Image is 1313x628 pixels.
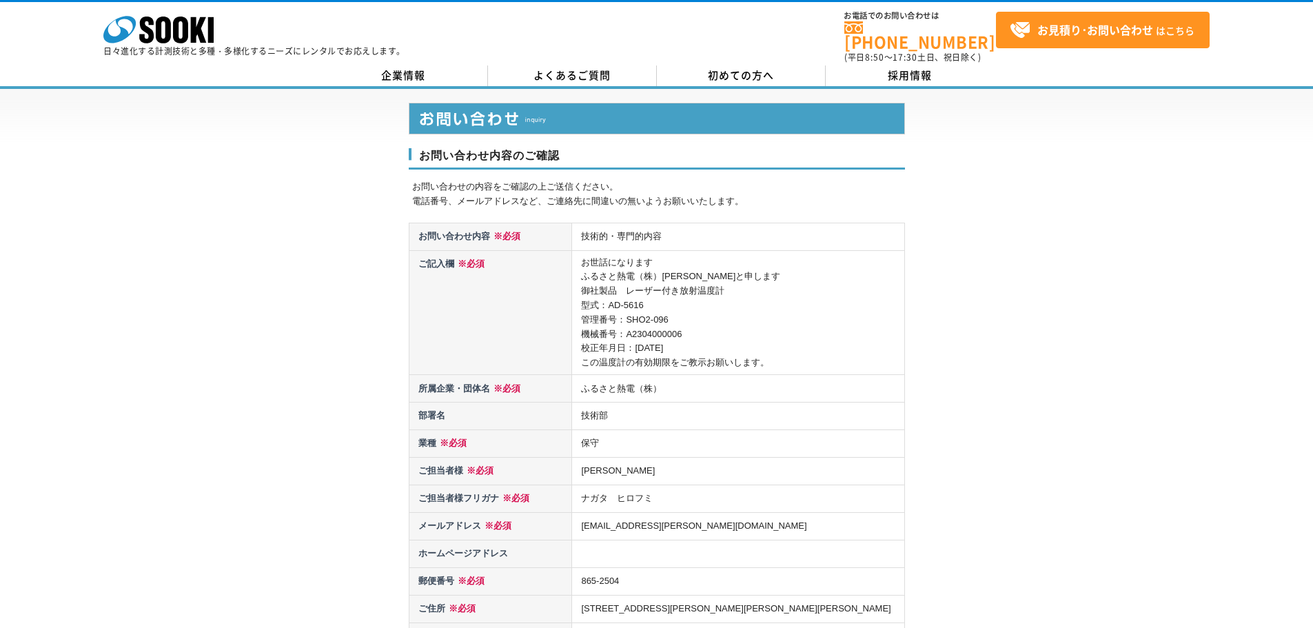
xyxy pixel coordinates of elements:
[1010,20,1194,41] span: はこちら
[488,65,657,86] a: よくあるご質問
[844,21,996,50] a: [PHONE_NUMBER]
[409,596,572,623] th: ご住所
[844,12,996,20] span: お電話でのお問い合わせは
[499,493,529,503] span: ※必須
[412,180,905,209] p: お問い合わせの内容をご確認の上ご送信ください。 電話番号、メールアドレスなど、ご連絡先に間違いの無いようお願いいたします。
[657,65,826,86] a: 初めての方へ
[463,465,493,476] span: ※必須
[409,375,572,403] th: 所属企業・団体名
[103,47,405,55] p: 日々進化する計測技術と多種・多様化するニーズにレンタルでお応えします。
[409,403,572,430] th: 部署名
[490,231,520,241] span: ※必須
[409,103,905,134] img: お問い合わせ
[572,458,904,485] td: [PERSON_NAME]
[893,51,917,63] span: 17:30
[454,259,485,269] span: ※必須
[844,51,981,63] span: (平日 ～ 土日、祝日除く)
[481,520,511,531] span: ※必須
[445,603,476,614] span: ※必須
[572,251,904,375] td: お世話になります ふるさと熱電（株）[PERSON_NAME]と申します 御社製品 レーザー付き放射温度計 型式：AD-5616 管理番号：SHO2-096 機械番号：A2304000006 校...
[409,540,572,568] th: ホームページアドレス
[1037,21,1153,38] strong: お見積り･お問い合わせ
[572,568,904,596] td: 865-2504
[572,403,904,430] td: 技術部
[409,430,572,458] th: 業種
[490,383,520,394] span: ※必須
[708,68,774,83] span: 初めての方へ
[409,223,572,251] th: お問い合わせ内容
[454,576,485,586] span: ※必須
[409,485,572,513] th: ご担当者様フリガナ
[572,485,904,513] td: ナガタ ヒロフミ
[409,513,572,540] th: メールアドレス
[409,148,905,170] h3: お問い合わせ内容のご確認
[409,251,572,375] th: ご記入欄
[865,51,884,63] span: 8:50
[409,568,572,596] th: 郵便番号
[572,223,904,251] td: 技術的・専門的内容
[996,12,1210,48] a: お見積り･お問い合わせはこちら
[826,65,995,86] a: 採用情報
[572,596,904,623] td: [STREET_ADDRESS][PERSON_NAME][PERSON_NAME][PERSON_NAME]
[572,513,904,540] td: [EMAIL_ADDRESS][PERSON_NAME][DOMAIN_NAME]
[436,438,467,448] span: ※必須
[572,430,904,458] td: 保守
[409,458,572,485] th: ご担当者様
[572,375,904,403] td: ふるさと熱電（株）
[319,65,488,86] a: 企業情報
